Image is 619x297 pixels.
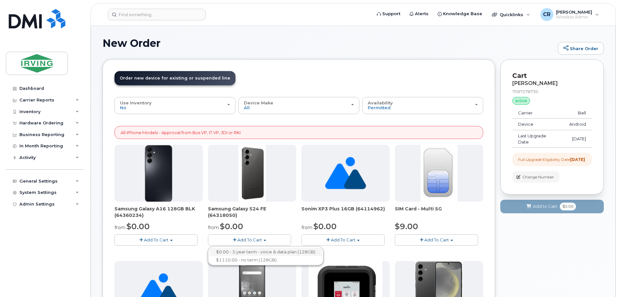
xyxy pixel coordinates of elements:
img: s24_fe.png [238,145,266,202]
div: [PERSON_NAME] [512,80,592,86]
div: Sonim XP3 Plus 16GB (64114962) [301,206,390,218]
small: from [208,225,219,230]
div: Full Upgrade Eligibility Date [518,157,585,162]
span: All [244,105,250,110]
button: Add To Cart [301,234,385,246]
span: $0.00 [126,222,150,231]
span: Device Make [244,100,273,105]
strong: [DATE] [570,157,585,162]
span: Availability [368,100,393,105]
span: $0.00 [220,222,243,231]
span: Add To Cart [331,237,355,242]
div: 7097278730 [512,89,592,94]
span: Change Number [522,174,554,180]
td: [DATE] [563,130,592,148]
img: A16_-_JDI.png [145,145,172,202]
span: Permitted [368,105,391,110]
button: Use Inventory No [114,97,235,114]
span: Add To Cart [237,237,262,242]
td: Android [563,119,592,130]
span: Order new device for existing or suspended line [120,76,230,80]
td: Carrier [512,107,563,119]
span: $0.00 [560,203,576,210]
img: 00D627D4-43E9-49B7-A367-2C99342E128C.jpg [420,145,457,202]
h1: New Order [103,37,555,49]
p: All iPhone Models - Approval from Bus VP, IT VP, JDI or RKI [121,130,241,136]
button: Device Make All [238,97,359,114]
td: Device [512,119,563,130]
button: Add To Cart [395,234,478,246]
span: Add To Cart [424,237,449,242]
button: Add to Cart $0.00 [500,200,604,213]
span: No [120,105,126,110]
div: active [512,97,530,105]
span: Add to Cart [533,203,557,209]
p: Cart [512,71,592,80]
div: Samsung Galaxy A16 128GB BLK (64360234) [114,206,203,218]
span: $0.00 [313,222,337,231]
img: no_image_found-2caef05468ed5679b831cfe6fc140e25e0c280774317ffc20a367ab7fd17291e.png [325,145,366,202]
span: $9.00 [395,222,418,231]
a: Share Order [558,42,604,55]
button: Add To Cart [114,234,198,246]
div: Samsung Galaxy S24 FE (64318050) [208,206,296,218]
span: Add To Cart [144,237,168,242]
button: Add To Cart [208,234,291,246]
a: $1110.00 - no term (128GB) [210,256,322,264]
small: from [114,225,125,230]
td: Bell [563,107,592,119]
span: Use Inventory [120,100,152,105]
div: SIM Card - Multi 5G [395,206,483,218]
a: $0.00 - 3 year term - voice & data plan (128GB) [210,248,322,256]
td: Last Upgrade Date [512,130,563,148]
small: from [301,225,312,230]
button: Change Number [512,171,559,183]
button: Availability Permitted [362,97,483,114]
